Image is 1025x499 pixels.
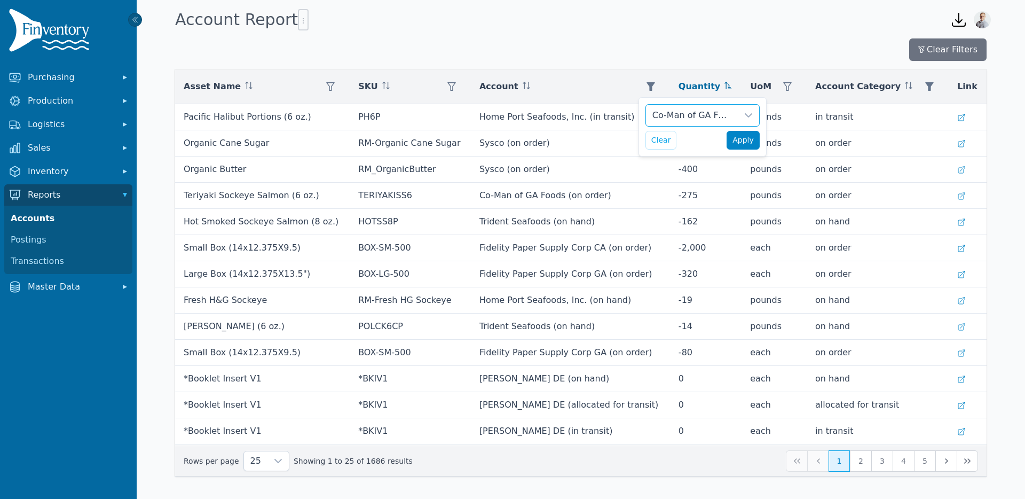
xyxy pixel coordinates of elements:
[670,445,742,471] td: 0
[750,80,771,93] span: UoM
[350,130,471,157] td: RM-Organic Cane Sugar
[4,90,132,112] button: Production
[871,450,893,472] button: Page 3
[807,183,949,209] td: on order
[9,9,94,56] img: Finventory
[742,157,807,183] td: pounds
[670,235,742,261] td: -2,000
[957,450,978,472] button: Last Page
[471,366,670,392] td: [PERSON_NAME] DE (on hand)
[742,104,807,130] td: pounds
[471,392,670,418] td: [PERSON_NAME] DE (allocated for transit)
[807,287,949,314] td: on hand
[175,157,350,183] td: Organic Butter
[742,261,807,287] td: each
[670,287,742,314] td: -19
[350,104,471,130] td: PH6P
[175,445,350,471] td: *Booklet Insert V1
[471,340,670,366] td: Fidelity Paper Supply Corp GA (on order)
[6,208,130,229] a: Accounts
[175,130,350,157] td: Organic Cane Sugar
[4,114,132,135] button: Logistics
[471,104,670,130] td: Home Port Seafoods, Inc. (in transit)
[974,11,991,28] img: Joshua Benton
[28,95,113,107] span: Production
[815,80,901,93] span: Account Category
[175,392,350,418] td: *Booklet Insert V1
[742,366,807,392] td: each
[471,130,670,157] td: Sysco (on order)
[350,261,471,287] td: BOX-LG-500
[829,450,850,472] button: Page 1
[807,314,949,340] td: on hand
[670,183,742,209] td: -275
[807,157,949,183] td: on order
[28,71,113,84] span: Purchasing
[670,418,742,445] td: 0
[175,9,309,30] h1: Account Report
[807,261,949,287] td: on order
[670,157,742,183] td: -400
[350,366,471,392] td: *BKIV1
[471,235,670,261] td: Fidelity Paper Supply Corp CA (on order)
[350,157,471,183] td: RM_OrganicButter
[479,80,518,93] span: Account
[732,135,754,146] span: Apply
[471,261,670,287] td: Fidelity Paper Supply Corp GA (on order)
[6,251,130,272] a: Transactions
[935,450,957,472] button: Next Page
[175,340,350,366] td: Small Box (14x12.375X9.5)
[175,418,350,445] td: *Booklet Insert V1
[4,137,132,159] button: Sales
[175,314,350,340] td: [PERSON_NAME] (6 oz.)
[850,450,871,472] button: Page 2
[471,287,670,314] td: Home Port Seafoods, Inc. (on hand)
[742,130,807,157] td: pounds
[742,183,807,209] td: pounds
[4,184,132,206] button: Reports
[670,366,742,392] td: 0
[471,183,670,209] td: Co-Man of GA Foods (on order)
[4,67,132,88] button: Purchasing
[471,445,670,471] td: [PERSON_NAME] FL (on hand)
[742,287,807,314] td: pounds
[670,209,742,235] td: -162
[742,314,807,340] td: pounds
[6,229,130,251] a: Postings
[742,392,807,418] td: each
[670,261,742,287] td: -320
[646,105,738,126] div: Co-Man of GA Foods (processor)
[471,314,670,340] td: Trident Seafoods (on hand)
[175,209,350,235] td: Hot Smoked Sockeye Salmon (8 oz.)
[807,235,949,261] td: on order
[350,445,471,471] td: *BKIV1
[471,157,670,183] td: Sysco (on order)
[4,161,132,182] button: Inventory
[807,366,949,392] td: on hand
[807,340,949,366] td: on order
[670,340,742,366] td: -80
[350,183,471,209] td: TERIYAKISS6
[28,189,113,201] span: Reports
[350,418,471,445] td: *BKIV1
[807,104,949,130] td: in transit
[742,340,807,366] td: each
[471,209,670,235] td: Trident Seafoods (on hand)
[727,131,760,150] button: Apply
[28,280,113,293] span: Master Data
[175,366,350,392] td: *Booklet Insert V1
[679,80,720,93] span: Quantity
[742,235,807,261] td: each
[350,314,471,340] td: POLCK6CP
[175,261,350,287] td: Large Box (14x12.375X13.5")
[471,418,670,445] td: [PERSON_NAME] DE (in transit)
[244,451,267,471] span: Rows per page
[175,183,350,209] td: Teriyaki Sockeye Salmon (6 oz.)
[184,80,241,93] span: Asset Name
[294,456,413,466] span: Showing 1 to 25 of 1686 results
[893,450,914,472] button: Page 4
[358,80,378,93] span: SKU
[350,209,471,235] td: HOTSS8P
[28,142,113,154] span: Sales
[807,392,949,418] td: allocated for transit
